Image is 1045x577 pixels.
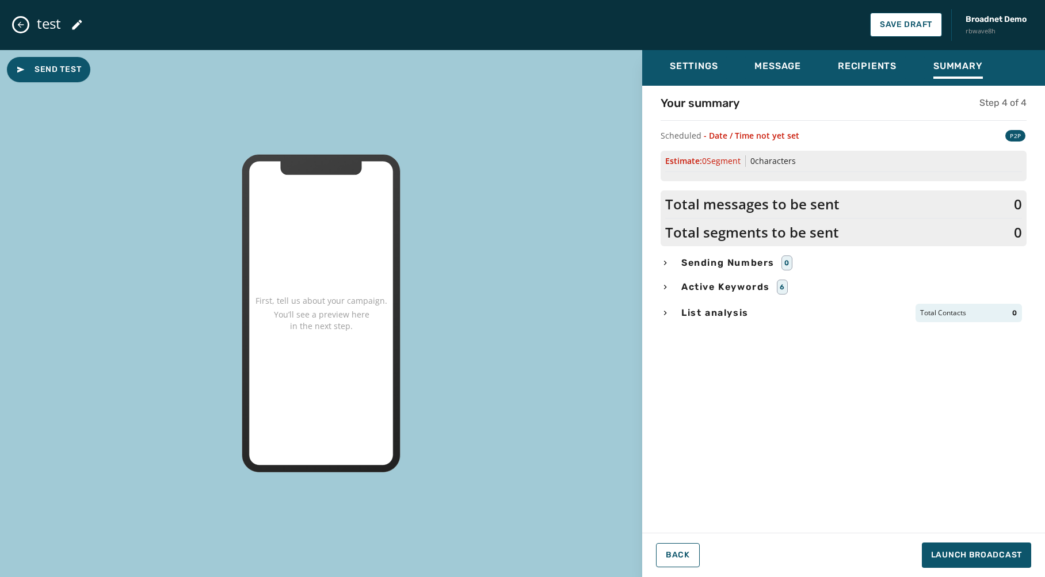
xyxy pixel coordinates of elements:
h5: Step 4 of 4 [979,96,1027,110]
button: List analysisTotal Contacts0 [661,304,1027,322]
span: Total messages to be sent [665,195,840,213]
span: 0 characters [750,155,796,166]
button: Save Draft [870,13,942,37]
span: 0 [1012,308,1017,318]
span: Total segments to be sent [665,223,839,242]
p: in the next step. [290,320,353,332]
div: P2P [1005,130,1025,142]
button: Summary [924,55,992,81]
span: Save Draft [880,20,932,29]
div: 0 [781,255,792,270]
button: Active Keywords6 [661,280,1027,295]
button: Back [656,543,700,567]
span: rbwave8h [966,26,1027,36]
button: Message [745,55,810,81]
span: Broadnet Demo [966,14,1027,25]
button: Recipients [829,55,906,81]
span: Total Contacts [920,308,966,318]
span: Message [754,60,801,72]
span: 0 [1014,223,1022,242]
span: 0 [1014,195,1022,213]
span: Scheduled [661,130,701,142]
span: Back [666,551,690,560]
div: - Date / Time not yet set [704,130,799,142]
p: First, tell us about your campaign. [255,295,387,307]
button: Settings [661,55,727,81]
span: List analysis [679,306,751,320]
div: 6 [777,280,788,295]
p: You’ll see a preview here [274,309,369,320]
button: Launch Broadcast [922,542,1031,568]
span: Sending Numbers [679,256,777,270]
button: Sending Numbers0 [661,255,1027,270]
span: Recipients [838,60,897,72]
span: Active Keywords [679,280,772,294]
span: Settings [670,60,718,72]
span: Estimate: [665,155,741,167]
h4: Your summary [661,95,739,111]
span: Launch Broadcast [931,549,1022,561]
span: 0 Segment [702,155,741,166]
span: Summary [933,60,983,72]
